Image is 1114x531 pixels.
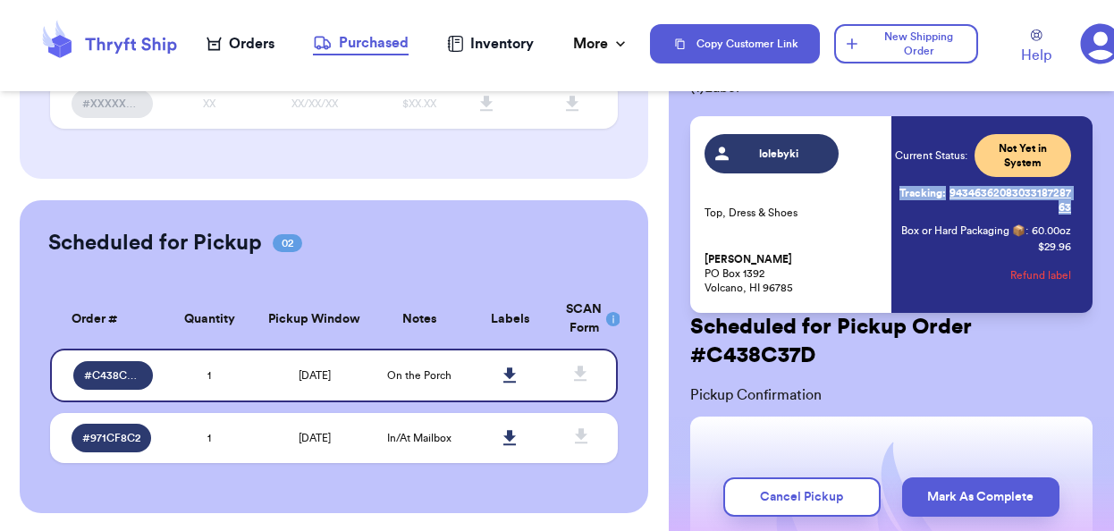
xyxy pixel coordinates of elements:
th: Labels [465,290,556,349]
th: Notes [374,290,465,349]
span: 1 [207,433,211,443]
a: Help [1021,29,1051,66]
p: Top, Dress & Shoes [705,206,881,220]
div: More [573,33,629,55]
h2: Scheduled for Pickup Order # C438C37D [690,313,1093,370]
button: Mark As Complete [902,477,1059,517]
button: Copy Customer Link [650,24,820,63]
span: $XX.XX [402,98,436,109]
button: Refund label [1010,256,1071,295]
a: Inventory [447,33,534,55]
p: $ 29.96 [1038,240,1071,254]
th: Order # [50,290,164,349]
th: Pickup Window [255,290,374,349]
span: On the Porch [387,370,452,381]
span: lolebyki [737,147,822,161]
a: Purchased [313,32,409,55]
span: [DATE] [299,433,331,443]
span: : [1025,223,1028,238]
span: #XXXXXXXX [82,97,142,111]
span: [DATE] [299,370,331,381]
span: Box or Hard Packaging 📦 [901,225,1025,236]
button: New Shipping Order [834,24,978,63]
span: 60.00 oz [1032,223,1071,238]
a: Tracking:9434636208303318728763 [895,179,1071,222]
span: XX/XX/XX [291,98,338,109]
span: XX [203,98,215,109]
button: Cancel Pickup [723,477,881,517]
span: Tracking: [899,186,946,200]
a: Orders [207,33,274,55]
span: # C438C37D [84,368,142,383]
span: In/At Mailbox [387,433,452,443]
p: PO Box 1392 Volcano, HI 96785 [705,252,881,295]
span: Current Status: [895,148,967,163]
div: Purchased [313,32,409,54]
th: Quantity [164,290,255,349]
span: Help [1021,45,1051,66]
div: SCAN Form [566,300,596,338]
span: # 971CF8C2 [82,431,140,445]
span: 1 [207,370,211,381]
span: Not Yet in System [985,141,1060,170]
span: 02 [273,234,302,252]
h2: Scheduled for Pickup [48,229,262,257]
span: [PERSON_NAME] [705,253,792,266]
span: Pickup Confirmation [690,384,1093,406]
